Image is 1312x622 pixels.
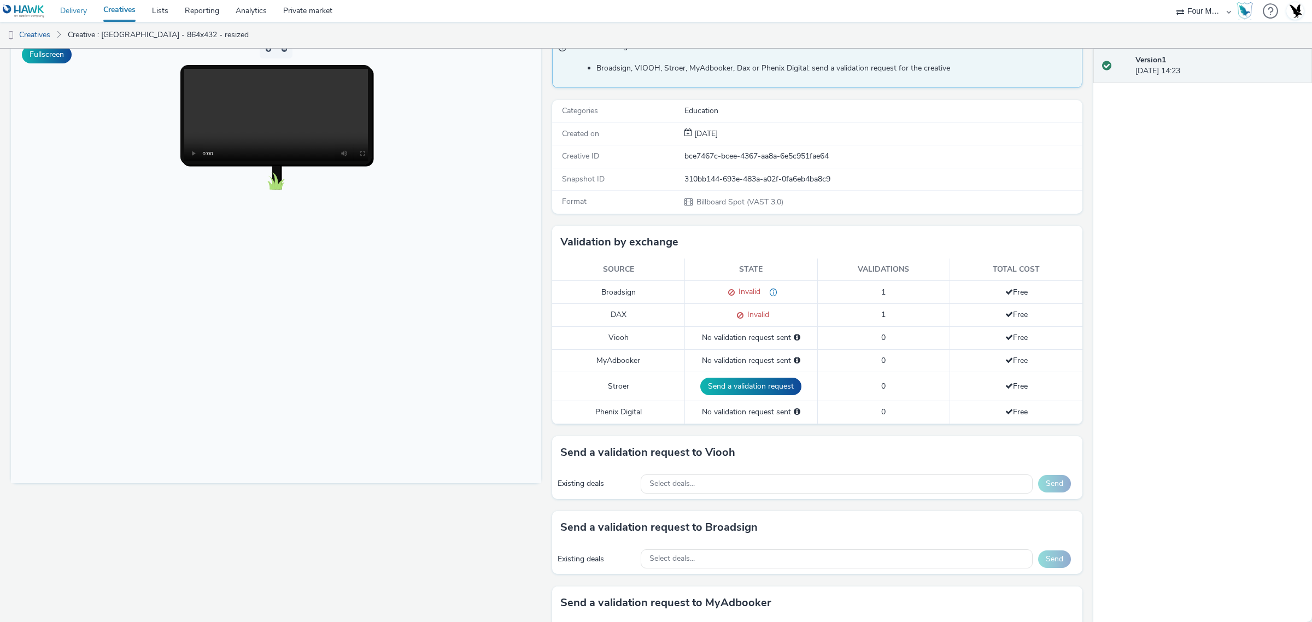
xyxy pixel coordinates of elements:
button: Send [1038,475,1071,492]
button: Send a validation request [700,378,801,395]
span: Free [1005,407,1028,417]
span: Invalid [743,309,769,320]
span: Select deals... [649,479,695,489]
span: 0 [881,355,886,366]
td: Viooh [552,327,685,349]
span: 0 [881,407,886,417]
div: Existing deals [558,478,635,489]
div: No validation request sent [690,407,812,418]
div: no motion on billboard live [760,286,777,298]
button: Fullscreen [22,46,72,63]
h3: Send a validation request to Broadsign [560,519,758,536]
div: Please select a deal below and click on Send to send a validation request to Phenix Digital. [794,407,800,418]
div: No validation request sent [690,355,812,366]
span: Free [1005,287,1028,297]
a: Hawk Academy [1237,2,1257,20]
img: Account UK [1287,3,1303,19]
span: Snapshot ID [562,174,605,184]
span: Created on [562,128,599,139]
strong: Version 1 [1135,55,1166,65]
img: undefined Logo [3,4,45,18]
th: Source [552,259,685,281]
div: Existing deals [558,554,635,565]
div: 310bb144-693e-483a-a02f-0fa6eb4ba8c9 [684,174,1081,185]
h3: Send a validation request to MyAdbooker [560,595,771,611]
td: MyAdbooker [552,349,685,372]
span: Categories [562,105,598,116]
span: Free [1005,309,1028,320]
span: [DATE] [692,128,718,139]
td: Phenix Digital [552,401,685,424]
div: Please select a deal below and click on Send to send a validation request to Viooh. [794,332,800,343]
div: Creation 10 July 2025, 14:23 [692,128,718,139]
div: Please select a deal below and click on Send to send a validation request to MyAdbooker. [794,355,800,366]
span: Select deals... [649,554,695,564]
span: 1 [881,309,886,320]
span: 0 [881,332,886,343]
span: Creative ID [562,151,599,161]
div: [DATE] 14:23 [1135,55,1303,77]
li: Broadsign, VIOOH, Stroer, MyAdbooker, Dax or Phenix Digital: send a validation request for the cr... [596,63,1076,74]
th: State [685,259,818,281]
img: Hawk Academy [1237,2,1253,20]
div: bce7467c-bcee-4367-aa8a-6e5c951fae64 [684,151,1081,162]
span: 0 [881,381,886,391]
span: To deliver using: [575,41,1071,55]
span: 1 [881,287,886,297]
div: Education [684,105,1081,116]
h3: Send a validation request to Viooh [560,444,735,461]
td: Broadsign [552,281,685,304]
span: Free [1005,381,1028,391]
span: Billboard Spot (VAST 3.0) [695,197,783,207]
td: Stroer [552,372,685,401]
span: Free [1005,332,1028,343]
span: Free [1005,355,1028,366]
th: Total cost [950,259,1083,281]
div: No validation request sent [690,332,812,343]
h3: Validation by exchange [560,234,678,250]
span: Invalid [735,286,760,297]
button: Send [1038,550,1071,568]
a: Creative : [GEOGRAPHIC_DATA] - 864x432 - resized [62,22,254,48]
img: dooh [5,30,16,41]
span: Format [562,196,587,207]
th: Validations [817,259,950,281]
td: DAX [552,304,685,327]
